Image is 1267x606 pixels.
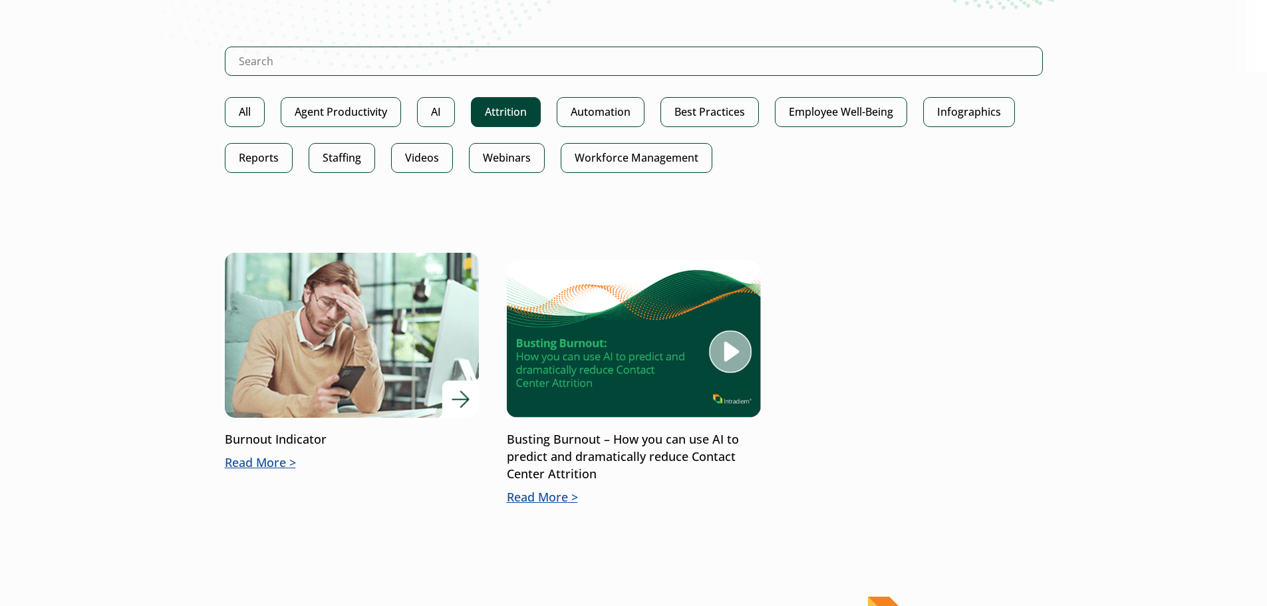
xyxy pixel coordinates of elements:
[225,47,1043,97] form: Search Intradiem
[775,97,907,127] a: Employee Well-Being
[507,253,761,506] a: Busting Burnout – How you can use AI to predict and dramatically reduce Contact Center AttritionR...
[225,143,293,173] a: Reports
[391,143,453,173] a: Videos
[225,97,265,127] a: All
[557,97,644,127] a: Automation
[417,97,455,127] a: AI
[225,253,479,472] a: Burnout IndicatorRead More
[225,431,479,448] p: Burnout Indicator
[471,97,541,127] a: Attrition
[281,97,401,127] a: Agent Productivity
[225,47,1043,76] input: Search
[225,454,479,472] p: Read More
[561,143,712,173] a: Workforce Management
[923,97,1015,127] a: Infographics
[309,143,375,173] a: Staffing
[660,97,759,127] a: Best Practices
[469,143,545,173] a: Webinars
[507,431,761,483] p: Busting Burnout – How you can use AI to predict and dramatically reduce Contact Center Attrition
[507,489,761,506] p: Read More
